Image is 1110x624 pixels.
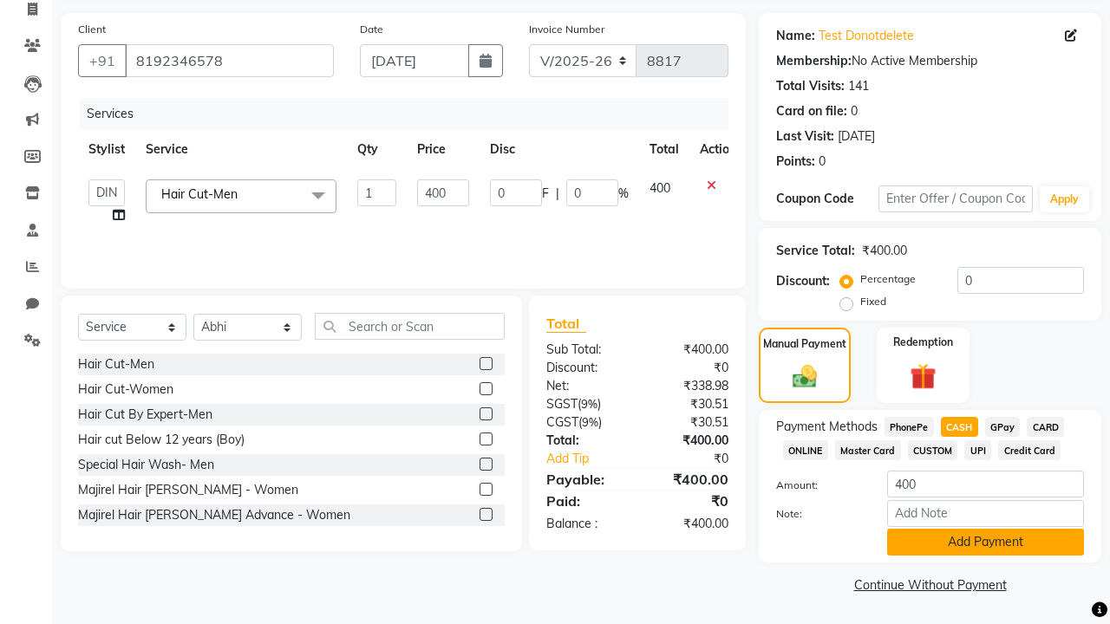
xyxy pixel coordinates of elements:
[546,396,578,412] span: SGST
[581,397,597,411] span: 9%
[776,242,855,260] div: Service Total:
[1040,186,1089,212] button: Apply
[776,127,834,146] div: Last Visit:
[125,44,334,77] input: Search by Name/Mobile/Email/Code
[902,361,945,393] img: _gift.svg
[533,395,637,413] div: ( )
[776,153,815,171] div: Points:
[1027,417,1064,437] span: CARD
[533,450,655,468] a: Add Tip
[776,27,815,45] div: Name:
[776,272,830,290] div: Discount:
[533,432,637,450] div: Total:
[650,180,670,196] span: 400
[776,102,847,120] div: Card on file:
[637,491,741,511] div: ₹0
[785,362,826,391] img: _cash.svg
[637,377,741,395] div: ₹338.98
[533,377,637,395] div: Net:
[78,44,127,77] button: +91
[887,529,1084,556] button: Add Payment
[533,359,637,377] div: Discount:
[783,440,828,460] span: ONLINE
[637,341,741,359] div: ₹400.00
[838,127,875,146] div: [DATE]
[637,395,741,413] div: ₹30.51
[776,52,852,70] div: Membership:
[776,77,845,95] div: Total Visits:
[819,27,914,45] a: Test Donotdelete
[763,478,874,493] label: Amount:
[835,440,901,460] span: Master Card
[78,481,298,499] div: Majirel Hair [PERSON_NAME] - Women
[763,336,846,352] label: Manual Payment
[985,417,1021,437] span: GPay
[533,341,637,359] div: Sub Total:
[533,515,637,533] div: Balance :
[964,440,991,460] span: UPI
[80,98,741,130] div: Services
[533,413,637,432] div: ( )
[315,313,505,340] input: Search or Scan
[762,576,1098,595] a: Continue Without Payment
[546,414,578,430] span: CGST
[161,186,238,202] span: Hair Cut-Men
[546,315,586,333] span: Total
[776,418,878,436] span: Payment Methods
[776,52,1084,70] div: No Active Membership
[637,469,741,490] div: ₹400.00
[860,294,886,309] label: Fixed
[542,185,549,203] span: F
[763,506,874,522] label: Note:
[862,242,907,260] div: ₹400.00
[556,185,559,203] span: |
[347,130,407,169] th: Qty
[238,186,245,202] a: x
[533,491,637,511] div: Paid:
[618,185,629,203] span: %
[887,500,1084,527] input: Add Note
[689,130,747,169] th: Action
[78,355,154,374] div: Hair Cut-Men
[533,469,637,490] div: Payable:
[78,506,350,524] div: Majirel Hair [PERSON_NAME] Advance - Women
[885,417,934,437] span: PhonePe
[582,415,598,429] span: 9%
[637,359,741,377] div: ₹0
[819,153,826,171] div: 0
[78,431,245,449] div: Hair cut Below 12 years (Boy)
[135,130,347,169] th: Service
[998,440,1061,460] span: Credit Card
[360,22,383,37] label: Date
[78,456,214,474] div: Special Hair Wash- Men
[78,130,135,169] th: Stylist
[893,335,953,350] label: Redemption
[639,130,689,169] th: Total
[78,380,173,399] div: Hair Cut-Women
[848,77,869,95] div: 141
[407,130,480,169] th: Price
[941,417,978,437] span: CASH
[851,102,858,120] div: 0
[655,450,741,468] div: ₹0
[78,406,212,424] div: Hair Cut By Expert-Men
[529,22,604,37] label: Invoice Number
[887,471,1084,497] input: Amount
[637,515,741,533] div: ₹400.00
[878,185,1033,212] input: Enter Offer / Coupon Code
[637,432,741,450] div: ₹400.00
[776,190,878,208] div: Coupon Code
[908,440,958,460] span: CUSTOM
[480,130,639,169] th: Disc
[860,271,916,287] label: Percentage
[637,413,741,432] div: ₹30.51
[78,22,106,37] label: Client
